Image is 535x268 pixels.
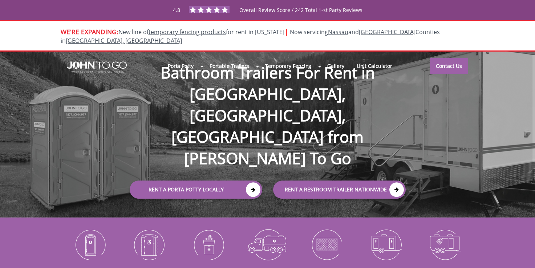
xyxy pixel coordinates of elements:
[284,27,288,36] span: |
[362,226,410,263] img: Restroom-Trailers-icon_N.png
[359,28,416,36] a: [GEOGRAPHIC_DATA]
[149,28,226,36] a: temporary fencing products
[203,58,255,74] a: Portable Trailers
[243,226,292,263] img: Waste-Services-icon_N.png
[303,226,351,263] img: Temporary-Fencing-cion_N.png
[61,28,440,45] span: New line of for rent in [US_STATE]
[328,28,348,36] a: Nassau
[239,7,362,28] span: Overall Review Score / 242 Total 1-st Party Reviews
[130,181,262,199] a: Rent a Porta Potty Locally
[66,226,114,263] img: Portable-Toilets-icon_N.png
[430,58,468,74] a: Contact Us
[259,58,317,74] a: Temporary Fencing
[125,226,173,263] img: ADA-Accessible-Units-icon_N.png
[162,58,200,74] a: Porta Potty
[173,7,180,13] span: 4.8
[122,38,413,169] h1: Bathroom Trailers For Rent in [GEOGRAPHIC_DATA], [GEOGRAPHIC_DATA], [GEOGRAPHIC_DATA] from [PERSO...
[421,226,469,263] img: Shower-Trailers-icon_N.png
[66,37,182,45] a: [GEOGRAPHIC_DATA], [GEOGRAPHIC_DATA]
[61,27,118,36] span: WE'RE EXPANDING:
[321,58,350,74] a: Gallery
[184,226,232,263] img: Portable-Sinks-icon_N.png
[67,61,127,73] img: JOHN to go
[273,181,406,199] a: rent a RESTROOM TRAILER Nationwide
[350,58,399,74] a: Unit Calculator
